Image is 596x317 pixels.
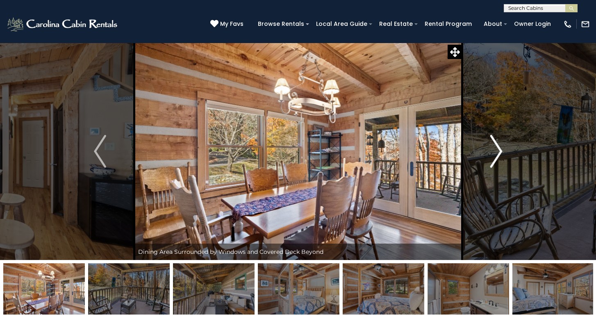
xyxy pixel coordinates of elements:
[343,263,424,315] img: 167531373
[258,263,339,315] img: 167531374
[173,263,255,315] img: 167531387
[462,43,530,260] button: Next
[254,18,308,30] a: Browse Rentals
[375,18,417,30] a: Real Estate
[480,18,506,30] a: About
[421,18,476,30] a: Rental Program
[428,263,509,315] img: 167531382
[134,244,462,260] div: Dining Area Surrounded by Windows and Covered Deck Beyond
[220,20,243,28] span: My Favs
[581,20,590,29] img: mail-regular-white.png
[94,135,106,168] img: arrow
[512,263,594,315] img: 167531375
[510,18,555,30] a: Owner Login
[490,135,502,168] img: arrow
[563,20,572,29] img: phone-regular-white.png
[66,43,134,260] button: Previous
[312,18,371,30] a: Local Area Guide
[88,263,170,315] img: 167531386
[3,263,85,315] img: 167531370
[210,20,246,29] a: My Favs
[6,16,120,32] img: White-1-2.png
